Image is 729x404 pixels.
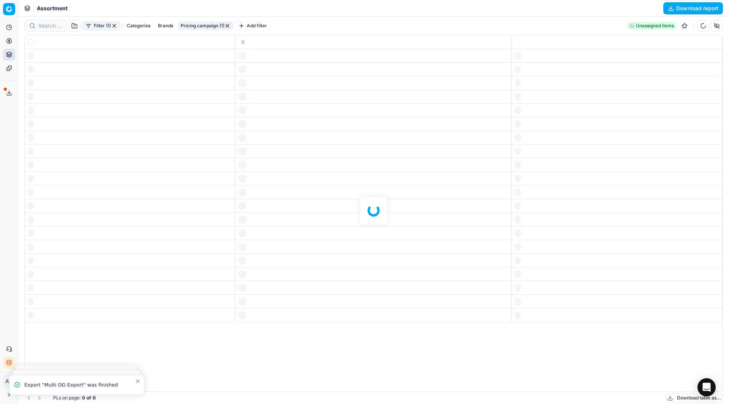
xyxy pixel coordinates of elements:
[3,375,15,387] button: АП
[133,377,142,386] button: Close toast
[697,378,716,396] div: Open Intercom Messenger
[663,2,723,14] button: Download report
[37,5,68,12] span: Assortment
[24,381,135,389] div: Export "Multi OG Export" was finished
[37,5,68,12] nav: breadcrumb
[3,376,15,387] span: АП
